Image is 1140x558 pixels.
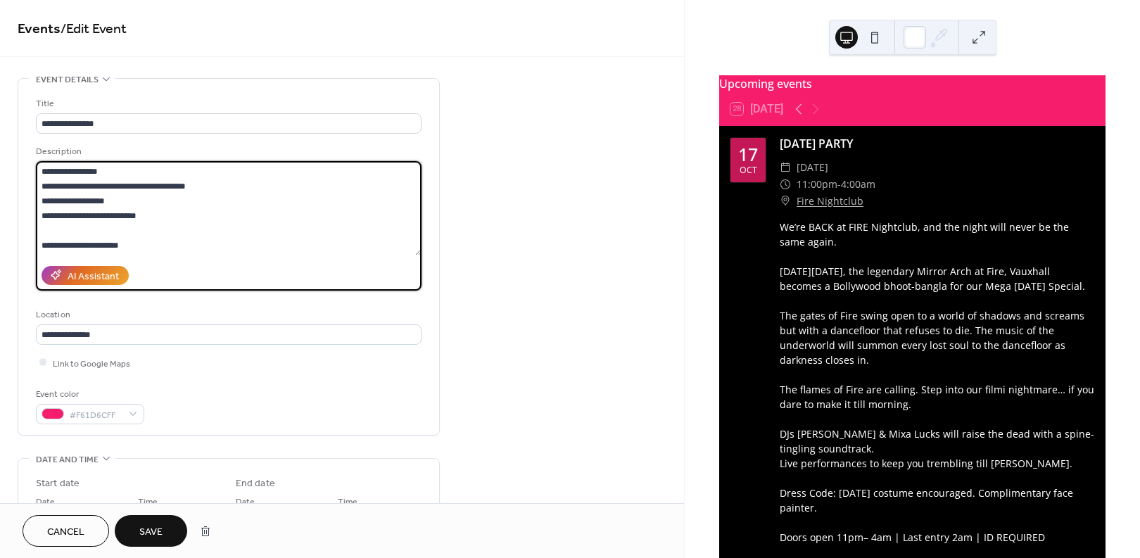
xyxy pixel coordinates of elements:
[719,75,1106,92] div: Upcoming events
[36,387,141,402] div: Event color
[36,96,419,111] div: Title
[837,176,841,193] span: -
[738,146,758,163] div: 17
[115,515,187,547] button: Save
[740,166,757,175] div: Oct
[42,266,129,285] button: AI Assistant
[36,452,99,467] span: Date and time
[36,307,419,322] div: Location
[47,525,84,540] span: Cancel
[797,176,837,193] span: 11:00pm
[841,176,875,193] span: 4:00am
[36,494,55,509] span: Date
[780,176,791,193] div: ​
[53,356,130,371] span: Link to Google Maps
[68,269,119,284] div: AI Assistant
[36,72,99,87] span: Event details
[36,144,419,159] div: Description
[70,407,122,422] span: #F61D6CFF
[338,494,357,509] span: Time
[236,476,275,491] div: End date
[23,515,109,547] button: Cancel
[61,15,127,43] span: / Edit Event
[780,135,1094,152] div: [DATE] PARTY
[36,476,80,491] div: Start date
[18,15,61,43] a: Events
[139,525,163,540] span: Save
[797,193,863,210] a: Fire Nightclub
[138,494,158,509] span: Time
[797,159,828,176] span: [DATE]
[780,159,791,176] div: ​
[780,193,791,210] div: ​
[236,494,255,509] span: Date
